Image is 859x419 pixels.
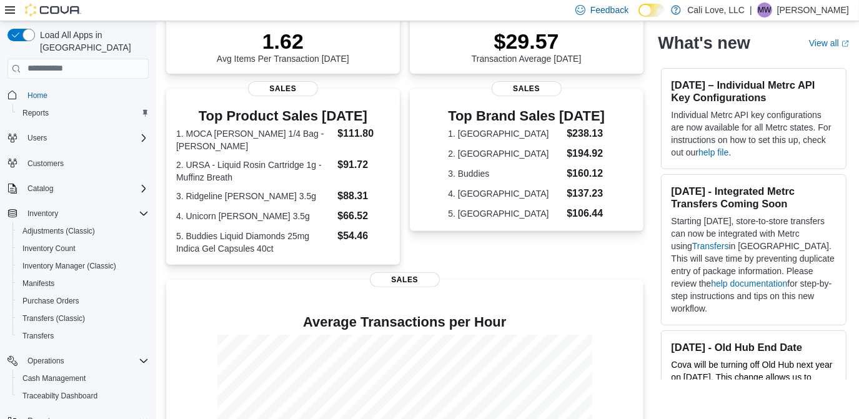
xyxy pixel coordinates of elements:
span: Sales [248,81,318,96]
span: Transfers [22,331,54,341]
span: Cash Management [17,371,149,386]
dd: $54.46 [337,229,389,244]
button: Reports [12,104,154,122]
a: Home [22,88,52,103]
dd: $111.80 [337,126,389,141]
input: Dark Mode [638,4,665,17]
span: Traceabilty Dashboard [22,391,97,401]
span: Manifests [17,276,149,291]
button: Operations [2,352,154,370]
span: Catalog [22,181,149,196]
dt: 2. [GEOGRAPHIC_DATA] [448,147,562,160]
span: Transfers [17,328,149,343]
button: Manifests [12,275,154,292]
button: Adjustments (Classic) [12,222,154,240]
img: Cova [25,4,81,16]
dd: $194.92 [567,146,605,161]
span: Reports [17,106,149,121]
span: Sales [492,81,562,96]
span: Home [22,87,149,103]
button: Inventory Manager (Classic) [12,257,154,275]
div: Transaction Average [DATE] [472,29,582,64]
button: Customers [2,154,154,172]
span: Home [27,91,47,101]
span: Cash Management [22,373,86,383]
a: help documentation [711,278,787,288]
div: Avg Items Per Transaction [DATE] [217,29,349,64]
span: Inventory Manager (Classic) [22,261,116,271]
p: Cali Love, LLC [687,2,745,17]
dt: 4. [GEOGRAPHIC_DATA] [448,187,562,200]
button: Users [22,131,52,145]
dd: $106.44 [567,206,605,221]
p: Starting [DATE], store-to-store transfers can now be integrated with Metrc using in [GEOGRAPHIC_D... [672,214,836,314]
span: Customers [22,155,149,171]
span: Feedback [590,4,628,16]
dt: 1. MOCA [PERSON_NAME] 1/4 Bag - [PERSON_NAME] [176,127,332,152]
span: Load All Apps in [GEOGRAPHIC_DATA] [35,29,149,54]
button: Catalog [2,180,154,197]
button: Users [2,129,154,147]
button: Catalog [22,181,58,196]
span: Purchase Orders [22,296,79,306]
span: Operations [22,353,149,368]
a: Adjustments (Classic) [17,224,100,239]
svg: External link [842,39,849,47]
a: Inventory Count [17,241,81,256]
a: Purchase Orders [17,293,84,308]
span: Sales [370,272,440,287]
span: Users [22,131,149,145]
h3: [DATE] - Integrated Metrc Transfers Coming Soon [672,184,836,209]
span: Catalog [27,184,53,194]
dt: 1. [GEOGRAPHIC_DATA] [448,127,562,140]
span: Users [27,133,47,143]
button: Purchase Orders [12,292,154,310]
button: Inventory [22,206,63,221]
button: Inventory [2,205,154,222]
span: Reports [22,108,49,118]
span: MW [758,2,771,17]
span: Operations [27,356,64,366]
a: Transfers [692,240,729,250]
a: Inventory Manager (Classic) [17,259,121,274]
dd: $91.72 [337,157,389,172]
dd: $160.12 [567,166,605,181]
span: Adjustments (Classic) [22,226,95,236]
button: Cash Management [12,370,154,387]
dd: $88.31 [337,189,389,204]
p: $29.57 [472,29,582,54]
dt: 4. Unicorn [PERSON_NAME] 3.5g [176,210,332,222]
dt: 2. URSA - Liquid Rosin Cartridge 1g - Muffinz Breath [176,159,332,184]
span: Adjustments (Classic) [17,224,149,239]
p: [PERSON_NAME] [777,2,849,17]
h3: [DATE] – Individual Metrc API Key Configurations [672,78,836,103]
div: Melissa Wight [757,2,772,17]
p: | [750,2,752,17]
a: Transfers [17,328,59,343]
h3: Top Brand Sales [DATE] [448,109,605,124]
dd: $137.23 [567,186,605,201]
a: Traceabilty Dashboard [17,388,102,403]
span: Inventory [22,206,149,221]
a: Reports [17,106,54,121]
span: Transfers (Classic) [17,311,149,326]
a: Customers [22,156,69,171]
span: Purchase Orders [17,293,149,308]
a: View allExternal link [809,37,849,47]
span: Customers [27,159,64,169]
a: Manifests [17,276,59,291]
h3: Top Product Sales [DATE] [176,109,390,124]
button: Home [2,86,154,104]
h4: Average Transactions per Hour [176,315,633,330]
h3: [DATE] - Old Hub End Date [672,340,836,353]
a: Cash Management [17,371,91,386]
a: Transfers (Classic) [17,311,90,326]
span: Inventory Manager (Classic) [17,259,149,274]
button: Transfers [12,327,154,345]
button: Traceabilty Dashboard [12,387,154,405]
button: Transfers (Classic) [12,310,154,327]
h2: What's new [658,32,750,52]
span: Manifests [22,279,54,288]
span: Inventory Count [17,241,149,256]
